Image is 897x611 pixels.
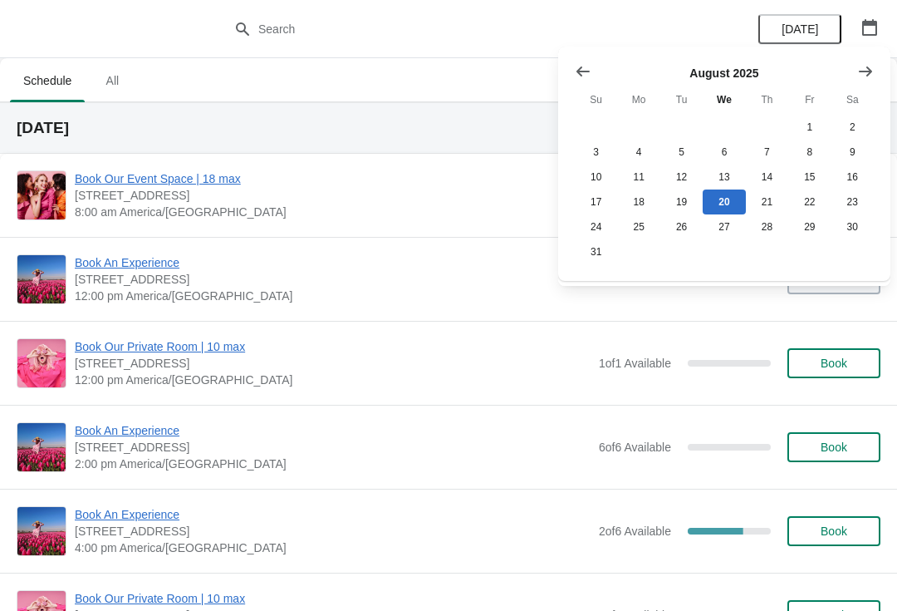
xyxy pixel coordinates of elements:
button: Tuesday August 5 2025 [660,140,703,165]
span: [STREET_ADDRESS] [75,271,591,288]
img: Book An Experience | 1815 North Milwaukee Avenue, Chicago, IL, USA | 2:00 pm America/Chicago [17,423,66,471]
span: 2:00 pm America/[GEOGRAPHIC_DATA] [75,456,591,472]
img: Book An Experience | 1815 North Milwaukee Avenue, Chicago, IL, USA | 12:00 pm America/Chicago [17,255,66,303]
th: Saturday [831,85,874,115]
button: Sunday August 24 2025 [575,214,617,239]
button: Wednesday August 27 2025 [703,214,745,239]
span: 1 of 1 Available [599,357,671,370]
button: Wednesday August 6 2025 [703,140,745,165]
span: [STREET_ADDRESS] [75,523,591,540]
button: Show next month, September 2025 [850,57,880,86]
button: Saturday August 16 2025 [831,165,874,190]
button: Saturday August 9 2025 [831,140,874,165]
button: Friday August 8 2025 [788,140,831,165]
img: Book An Experience | 1815 North Milwaukee Avenue, Chicago, IL, USA | 4:00 pm America/Chicago [17,507,66,555]
button: Wednesday August 13 2025 [703,165,745,190]
span: [STREET_ADDRESS] [75,439,591,456]
input: Search [257,14,673,44]
span: 4:00 pm America/[GEOGRAPHIC_DATA] [75,540,591,556]
span: All [91,66,133,96]
th: Tuesday [660,85,703,115]
span: 6 of 6 Available [599,441,671,454]
button: Friday August 1 2025 [788,115,831,140]
button: Today Wednesday August 20 2025 [703,190,745,214]
button: Tuesday August 26 2025 [660,214,703,239]
button: Friday August 22 2025 [788,190,831,214]
th: Friday [788,85,831,115]
span: Book An Experience [75,422,591,439]
span: [DATE] [782,22,818,36]
th: Wednesday [703,85,745,115]
span: Book [821,441,847,454]
button: Monday August 18 2025 [617,190,659,214]
button: Thursday August 28 2025 [746,214,788,239]
span: [STREET_ADDRESS] [75,187,591,204]
span: Schedule [10,66,85,96]
button: Sunday August 10 2025 [575,165,617,190]
span: 2 of 6 Available [599,525,671,538]
button: Sunday August 31 2025 [575,239,617,264]
button: Monday August 4 2025 [617,140,659,165]
button: Tuesday August 19 2025 [660,190,703,214]
button: Tuesday August 12 2025 [660,165,703,190]
span: 12:00 pm America/[GEOGRAPHIC_DATA] [75,288,591,304]
img: Book Our Private Room | 10 max | 1815 N. Milwaukee Ave., Chicago, IL 60647 | 12:00 pm America/Chi... [17,339,66,387]
span: Book [821,525,847,538]
button: Sunday August 3 2025 [575,140,617,165]
th: Sunday [575,85,617,115]
button: Monday August 25 2025 [617,214,659,239]
button: Thursday August 14 2025 [746,165,788,190]
th: Thursday [746,85,788,115]
button: Book [787,432,880,462]
span: [STREET_ADDRESS] [75,355,591,372]
button: Saturday August 30 2025 [831,214,874,239]
span: 12:00 pm America/[GEOGRAPHIC_DATA] [75,372,591,388]
button: Monday August 11 2025 [617,165,659,190]
button: Book [787,348,880,378]
button: [DATE] [758,14,841,44]
button: Sunday August 17 2025 [575,190,617,214]
img: Book Our Event Space | 18 max | 1815 N. Milwaukee Ave., Chicago, IL 60647 | 8:00 am America/Chicago [17,171,66,219]
button: Saturday August 2 2025 [831,115,874,140]
span: Book [821,357,847,370]
span: Book An Experience [75,506,591,523]
span: Book Our Private Room | 10 max [75,338,591,355]
button: Show previous month, July 2025 [568,57,598,86]
button: Friday August 15 2025 [788,165,831,190]
button: Friday August 29 2025 [788,214,831,239]
span: 8:00 am America/[GEOGRAPHIC_DATA] [75,204,591,220]
span: Book Our Event Space | 18 max [75,170,591,187]
button: Thursday August 7 2025 [746,140,788,165]
button: Saturday August 23 2025 [831,190,874,214]
button: Thursday August 21 2025 [746,190,788,214]
button: Book [787,516,880,546]
th: Monday [617,85,659,115]
h2: [DATE] [17,120,880,136]
span: Book Our Private Room | 10 max [75,590,591,607]
span: Book An Experience [75,254,591,271]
